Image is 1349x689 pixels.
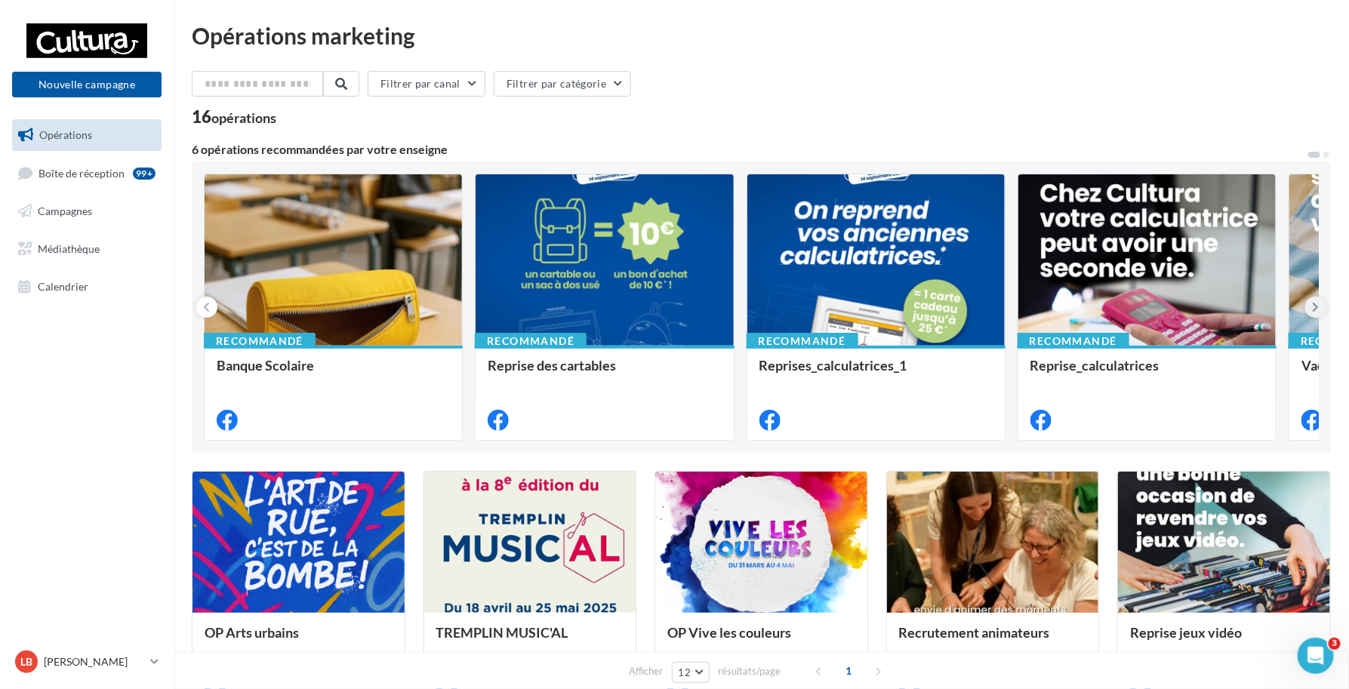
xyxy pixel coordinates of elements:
p: [PERSON_NAME] [44,654,144,669]
div: 99+ [133,168,156,180]
button: Filtrer par catégorie [494,71,631,97]
span: Afficher [630,664,664,678]
a: Campagnes [9,195,165,227]
span: Médiathèque [38,242,100,255]
a: Calendrier [9,271,165,303]
div: opérations [211,111,276,125]
span: Reprise_calculatrices [1030,357,1160,374]
span: Campagnes [38,205,92,217]
span: Reprise des cartables [488,357,616,374]
span: TREMPLIN MUSIC'AL [436,624,568,641]
a: Boîte de réception99+ [9,157,165,189]
div: Opérations marketing [192,24,1331,47]
div: 6 opérations recommandées par votre enseigne [192,143,1307,155]
button: Filtrer par canal [368,71,485,97]
span: OP Arts urbains [205,624,299,641]
span: LB [20,654,32,669]
span: Opérations [39,128,92,141]
span: 3 [1329,638,1341,650]
a: LB [PERSON_NAME] [12,647,162,676]
button: 12 [672,662,710,683]
div: Recommandé [747,333,858,349]
span: Recrutement animateurs [899,624,1050,641]
span: Reprise jeux vidéo [1130,624,1242,641]
span: Banque Scolaire [217,357,314,374]
a: Médiathèque [9,233,165,265]
span: résultats/page [718,664,781,678]
span: Reprises_calculatrices_1 [759,357,907,374]
span: Boîte de réception [38,166,125,179]
button: Nouvelle campagne [12,72,162,97]
div: 16 [192,109,276,125]
a: Opérations [9,119,165,151]
span: OP Vive les couleurs [667,624,791,641]
div: Recommandé [204,333,316,349]
div: Recommandé [475,333,587,349]
span: Calendrier [38,279,88,292]
span: 1 [836,659,861,683]
span: 12 [679,666,691,678]
iframe: Intercom live chat [1298,638,1334,674]
div: Recommandé [1018,333,1129,349]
